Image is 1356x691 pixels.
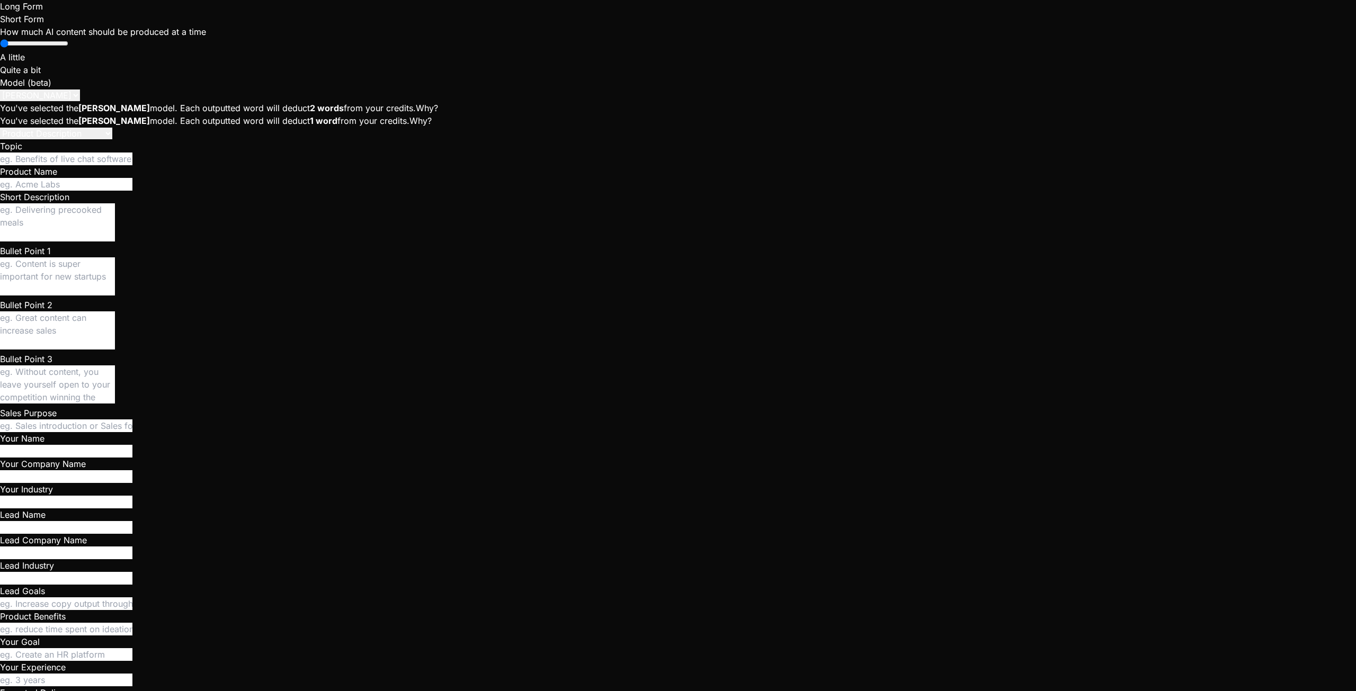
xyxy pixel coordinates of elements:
[310,103,344,113] strong: 2 words
[78,103,150,113] strong: [PERSON_NAME]
[409,115,432,126] a: Why?
[310,115,337,126] strong: 1 word
[416,103,438,113] a: Why?
[78,115,150,126] strong: [PERSON_NAME]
